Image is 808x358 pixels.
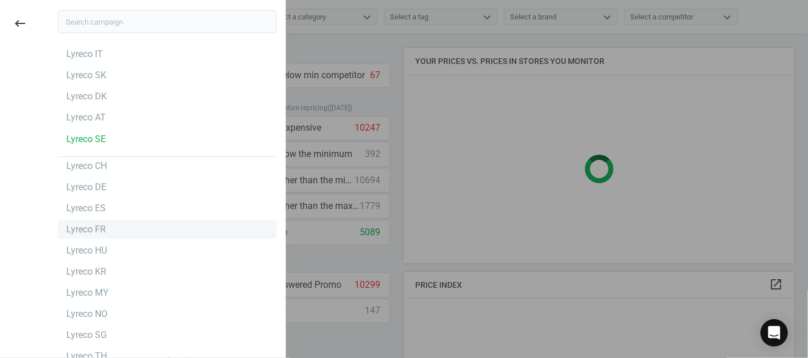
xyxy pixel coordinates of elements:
div: Lyreco SE [66,133,106,146]
input: Search campaign [58,10,277,33]
i: keyboard_backspace [13,17,27,30]
div: Open Intercom Messenger [761,319,788,347]
div: Lyreco CH [66,160,107,172]
div: Lyreco AT [66,111,106,124]
button: keyboard_backspace [7,10,33,37]
div: Lyreco SG [66,329,107,341]
div: Lyreco DE [66,181,106,194]
div: Lyreco IT [66,48,103,61]
div: Lyreco KR [66,266,106,278]
div: Lyreco FR [66,223,106,236]
div: Lyreco HU [66,244,107,257]
div: Lyreco NO [66,308,108,320]
div: Lyreco ES [66,202,106,215]
div: Lyreco SK [66,69,106,82]
div: Lyreco MY [66,287,109,299]
div: Lyreco DK [66,90,107,103]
